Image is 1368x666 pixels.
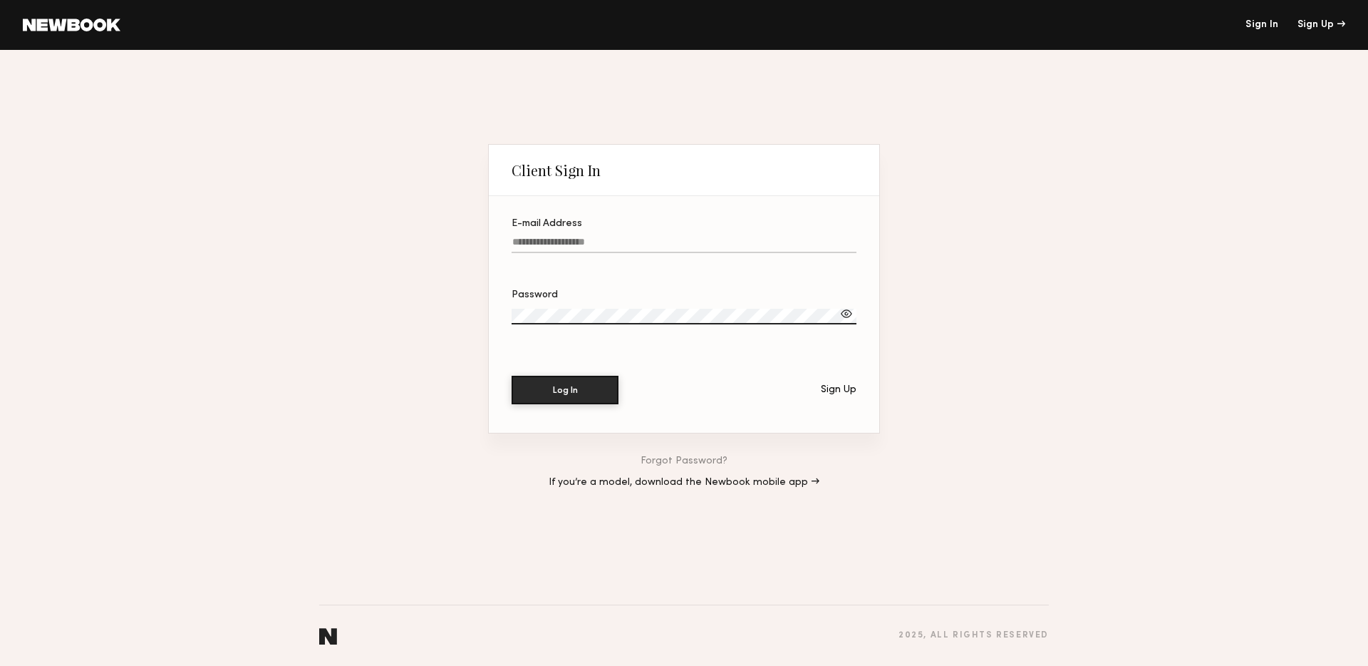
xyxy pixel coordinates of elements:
a: If you’re a model, download the Newbook mobile app → [549,478,819,488]
div: 2025 , all rights reserved [898,631,1049,640]
input: E-mail Address [512,237,856,253]
div: Password [512,290,856,300]
div: Client Sign In [512,162,601,179]
div: E-mail Address [512,219,856,229]
div: Sign Up [821,385,856,395]
a: Forgot Password? [641,456,727,466]
a: Sign In [1245,20,1278,30]
input: Password [512,309,856,324]
div: Sign Up [1297,20,1345,30]
button: Log In [512,376,618,404]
